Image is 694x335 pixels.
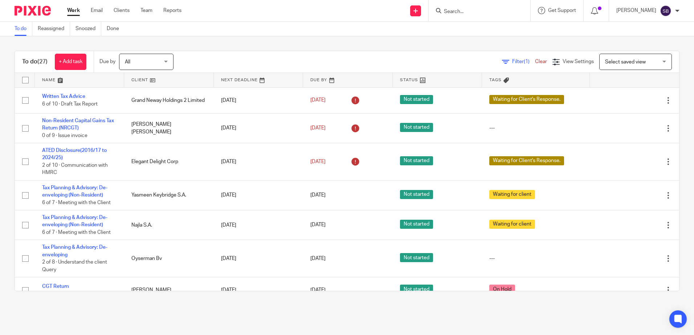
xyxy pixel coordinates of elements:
a: Done [107,22,124,36]
input: Search [443,9,509,15]
p: Due by [99,58,115,65]
span: Not started [400,95,433,104]
a: Tax Planning & Advisory: De-enveloping [42,245,107,257]
span: On Hold [489,285,515,294]
td: [DATE] [214,240,303,277]
a: CGT Return [42,284,69,289]
span: Not started [400,156,433,165]
span: Not started [400,253,433,262]
a: Non-Resident Capital Gains Tax Return (NRCGT) [42,118,114,131]
span: Waiting for Client's Response. [489,156,564,165]
span: Tags [489,78,502,82]
a: Clear [535,59,547,64]
td: [PERSON_NAME] [124,277,213,303]
td: Yasmeen Keybridge S.A. [124,180,213,210]
span: [DATE] [310,223,326,228]
td: [DATE] [214,113,303,143]
span: All [125,59,130,65]
a: Reports [163,7,181,14]
span: [DATE] [310,98,326,103]
td: [PERSON_NAME] [PERSON_NAME] [124,113,213,143]
span: Not started [400,190,433,199]
span: Waiting for Client's Response. [489,95,564,104]
a: Tax Planning & Advisory: De-enveloping (Non-Resident) [42,215,107,227]
div: --- [489,255,582,262]
span: Not started [400,123,433,132]
a: Snoozed [75,22,101,36]
td: [DATE] [214,143,303,181]
td: [DATE] [214,210,303,240]
span: Not started [400,285,433,294]
td: [DATE] [214,180,303,210]
span: 2 of 10 · Communication with HMRC [42,163,108,175]
a: Written Tax Advice [42,94,85,99]
span: 0 of 9 · Issue invoice [42,133,87,138]
td: [DATE] [214,87,303,113]
td: Grand Neway Holdings 2 Limited [124,87,213,113]
a: To do [15,22,32,36]
img: svg%3E [660,5,671,17]
a: Tax Planning & Advisory: De-enveloping (Non-Resident) [42,185,107,198]
a: Work [67,7,80,14]
a: Clients [114,7,130,14]
span: (1) [524,59,530,64]
span: [DATE] [310,125,326,131]
td: [DATE] [214,277,303,303]
span: Get Support [548,8,576,13]
a: Reassigned [38,22,70,36]
td: Elegant Delight Corp [124,143,213,181]
a: Team [140,7,152,14]
span: [DATE] [310,256,326,261]
span: 6 of 7 · Meeting with the Client [42,230,111,235]
td: Najla S.A. [124,210,213,240]
span: 6 of 7 · Meeting with the Client [42,200,111,205]
span: 2 of 8 · Understand the client Query [42,260,107,272]
span: Waiting for client [489,190,535,199]
span: Select saved view [605,59,646,65]
div: --- [489,124,582,132]
span: [DATE] [310,159,326,164]
span: Not started [400,220,433,229]
span: [DATE] [310,288,326,293]
a: Email [91,7,103,14]
img: Pixie [15,6,51,16]
a: + Add task [55,54,86,70]
span: View Settings [563,59,594,64]
td: Oyserman Bv [124,240,213,277]
span: Waiting for client [489,220,535,229]
span: [DATE] [310,193,326,198]
p: [PERSON_NAME] [616,7,656,14]
span: (27) [37,59,48,65]
span: 6 of 10 · Draft Tax Report [42,102,98,107]
h1: To do [22,58,48,66]
span: Filter [512,59,535,64]
a: ATED Disclosure(2016/17 to 2024/25) [42,148,107,160]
